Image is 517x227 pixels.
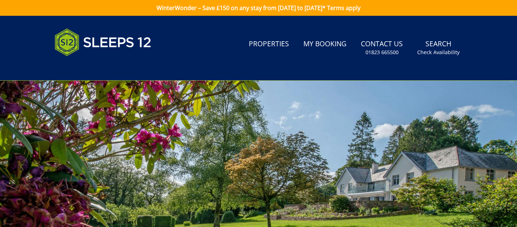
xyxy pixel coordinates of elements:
a: SearchCheck Availability [414,36,462,60]
a: Contact Us01823 665500 [358,36,406,60]
small: 01823 665500 [365,49,399,56]
a: My Booking [301,36,349,52]
img: Sleeps 12 [55,24,152,60]
a: Properties [246,36,292,52]
small: Check Availability [417,49,460,56]
iframe: Customer reviews powered by Trustpilot [51,65,126,71]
